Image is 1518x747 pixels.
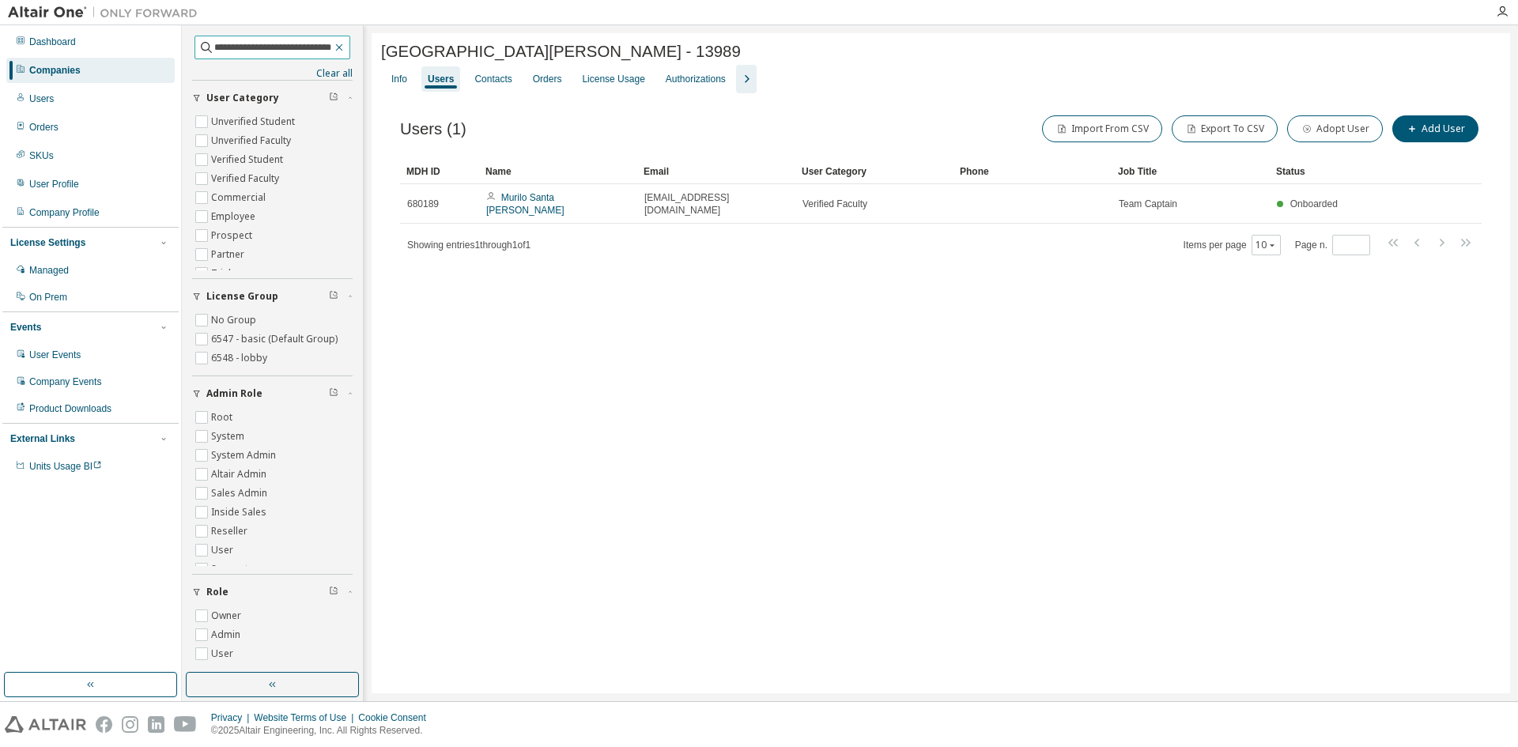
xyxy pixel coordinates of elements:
button: User Category [192,81,353,115]
div: Email [644,159,789,184]
img: altair_logo.svg [5,716,86,733]
span: Page n. [1295,235,1370,255]
div: Companies [29,64,81,77]
div: Privacy [211,711,254,724]
div: License Usage [582,73,644,85]
label: Prospect [211,226,255,245]
div: Info [391,73,407,85]
label: 6548 - lobby [211,349,270,368]
div: User Events [29,349,81,361]
div: MDH ID [406,159,473,184]
label: Owner [211,606,244,625]
a: Murilo Santa [PERSON_NAME] [486,192,565,216]
div: Users [29,92,54,105]
div: SKUs [29,149,54,162]
label: System [211,427,247,446]
label: Support [211,560,251,579]
p: © 2025 Altair Engineering, Inc. All Rights Reserved. [211,724,436,738]
div: Job Title [1118,159,1263,184]
span: Units Usage BI [29,461,102,472]
button: Export To CSV [1172,115,1278,142]
button: Admin Role [192,376,353,411]
div: Authorizations [666,73,726,85]
div: User Category [802,159,947,184]
button: Import From CSV [1042,115,1162,142]
span: Onboarded [1290,198,1338,209]
span: Showing entries 1 through 1 of 1 [407,240,531,251]
label: Verified Faculty [211,169,282,188]
div: Phone [960,159,1105,184]
span: Clear filter [329,290,338,303]
span: Clear filter [329,586,338,598]
label: Admin [211,625,244,644]
div: Company Profile [29,206,100,219]
span: Items per page [1184,235,1281,255]
label: Reseller [211,522,251,541]
img: linkedin.svg [148,716,164,733]
label: Root [211,408,236,427]
label: Partner [211,245,247,264]
label: Trial [211,264,234,283]
span: User Category [206,92,279,104]
span: Clear filter [329,92,338,104]
label: Sales Admin [211,484,270,503]
button: Add User [1392,115,1478,142]
span: Users (1) [400,120,466,138]
div: License Settings [10,236,85,249]
button: License Group [192,279,353,314]
div: Website Terms of Use [254,711,358,724]
label: Unverified Faculty [211,131,294,150]
label: Inside Sales [211,503,270,522]
span: License Group [206,290,278,303]
a: Clear all [192,67,353,80]
div: Users [428,73,454,85]
div: Orders [29,121,59,134]
div: Contacts [474,73,512,85]
span: Team Captain [1119,198,1177,210]
label: Altair Admin [211,465,270,484]
div: User Profile [29,178,79,191]
button: Role [192,575,353,609]
img: instagram.svg [122,716,138,733]
img: Altair One [8,5,206,21]
label: Employee [211,207,259,226]
span: Clear filter [329,387,338,400]
div: Managed [29,264,69,277]
div: Events [10,321,41,334]
label: User [211,541,236,560]
span: [GEOGRAPHIC_DATA][PERSON_NAME] - 13989 [381,43,741,61]
button: 10 [1256,239,1277,251]
div: Status [1276,159,1387,184]
div: Product Downloads [29,402,111,415]
div: External Links [10,432,75,445]
div: Cookie Consent [358,711,435,724]
div: Dashboard [29,36,76,48]
span: Role [206,586,228,598]
label: User [211,644,236,663]
div: Company Events [29,375,101,388]
label: Unverified Student [211,112,298,131]
label: Verified Student [211,150,286,169]
span: 680189 [407,198,439,210]
div: Name [485,159,631,184]
label: 6547 - basic (Default Group) [211,330,341,349]
div: On Prem [29,291,67,304]
div: Orders [533,73,562,85]
label: Commercial [211,188,269,207]
img: facebook.svg [96,716,112,733]
span: Verified Faculty [802,198,867,210]
label: No Group [211,311,259,330]
img: youtube.svg [174,716,197,733]
button: Adopt User [1287,115,1383,142]
span: Admin Role [206,387,262,400]
span: [EMAIL_ADDRESS][DOMAIN_NAME] [644,191,788,217]
label: System Admin [211,446,279,465]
